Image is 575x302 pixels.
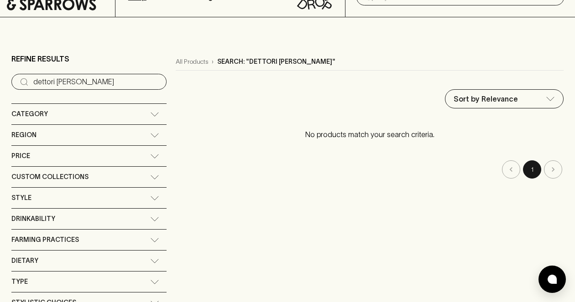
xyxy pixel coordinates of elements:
[11,53,69,64] p: Refine Results
[11,125,167,145] div: Region
[217,57,335,67] p: Search: "dettori [PERSON_NAME]"
[11,150,30,162] span: Price
[11,171,89,183] span: Custom Collections
[33,75,159,89] input: Try “Pinot noir”
[454,93,518,104] p: Sort by Relevance
[11,276,28,287] span: Type
[212,57,214,67] p: ›
[11,188,167,208] div: Style
[445,90,563,108] div: Sort by Relevance
[11,129,37,141] span: Region
[11,251,167,271] div: Dietary
[11,108,48,120] span: Category
[523,160,541,179] button: page 1
[11,146,167,166] div: Price
[11,213,55,225] span: Drinkability
[11,104,167,124] div: Category
[11,192,31,204] span: Style
[176,57,208,67] a: All Products
[548,275,557,284] img: bubble-icon
[11,255,38,266] span: Dietary
[11,209,167,229] div: Drinkability
[11,167,167,187] div: Custom Collections
[11,234,79,246] span: Farming Practices
[11,230,167,250] div: Farming Practices
[176,120,564,149] p: No products match your search criteria.
[176,160,564,179] nav: pagination navigation
[11,271,167,292] div: Type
